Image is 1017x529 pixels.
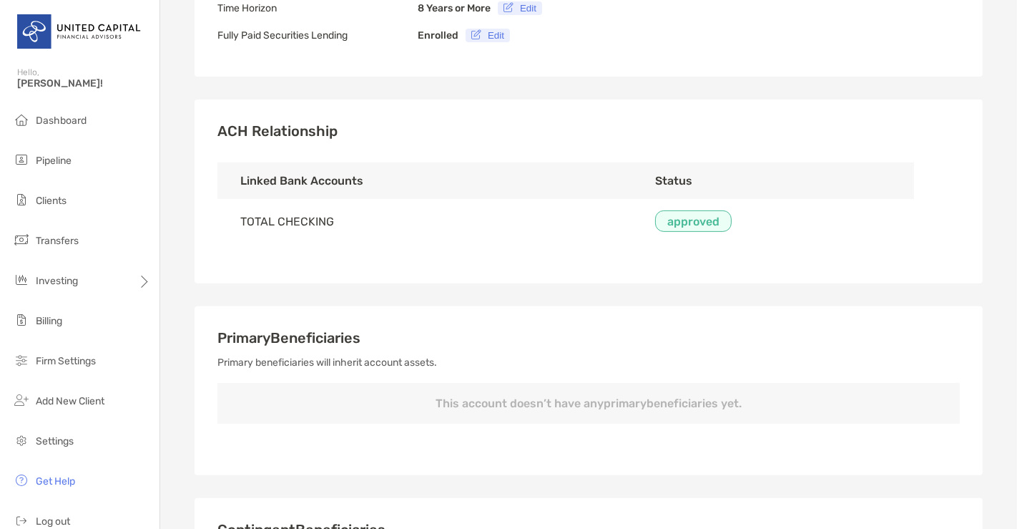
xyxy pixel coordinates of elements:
[13,231,30,248] img: transfers icon
[217,329,360,346] span: Primary Beneficiaries
[36,395,104,407] span: Add New Client
[36,355,96,367] span: Firm Settings
[13,111,30,128] img: dashboard icon
[217,383,960,424] p: This account doesn’t have any primary beneficiaries yet.
[13,392,30,409] img: add_new_client icon
[36,115,87,127] span: Dashboard
[466,29,510,42] button: Edit
[17,77,151,89] span: [PERSON_NAME]!
[36,155,72,167] span: Pipeline
[217,122,960,140] h3: ACH Relationship
[13,432,30,449] img: settings icon
[667,213,719,230] p: approved
[13,351,30,369] img: firm-settings icon
[36,475,75,487] span: Get Help
[13,472,30,489] img: get-help icon
[17,6,142,57] img: United Capital Logo
[217,354,960,372] p: Primary beneficiaries will inherit account assets.
[498,1,542,15] button: Edit
[36,315,62,327] span: Billing
[217,162,632,199] th: Linked Bank Accounts
[36,275,78,287] span: Investing
[13,512,30,529] img: logout icon
[36,515,70,528] span: Log out
[217,199,632,243] td: TOTAL CHECKING
[217,26,418,44] p: Fully Paid Securities Lending
[36,195,67,207] span: Clients
[13,271,30,288] img: investing icon
[36,435,74,447] span: Settings
[13,151,30,168] img: pipeline icon
[13,191,30,208] img: clients icon
[418,2,491,14] b: 8 Years or More
[418,29,458,42] b: Enrolled
[632,162,914,199] th: Status
[36,235,79,247] span: Transfers
[13,311,30,329] img: billing icon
